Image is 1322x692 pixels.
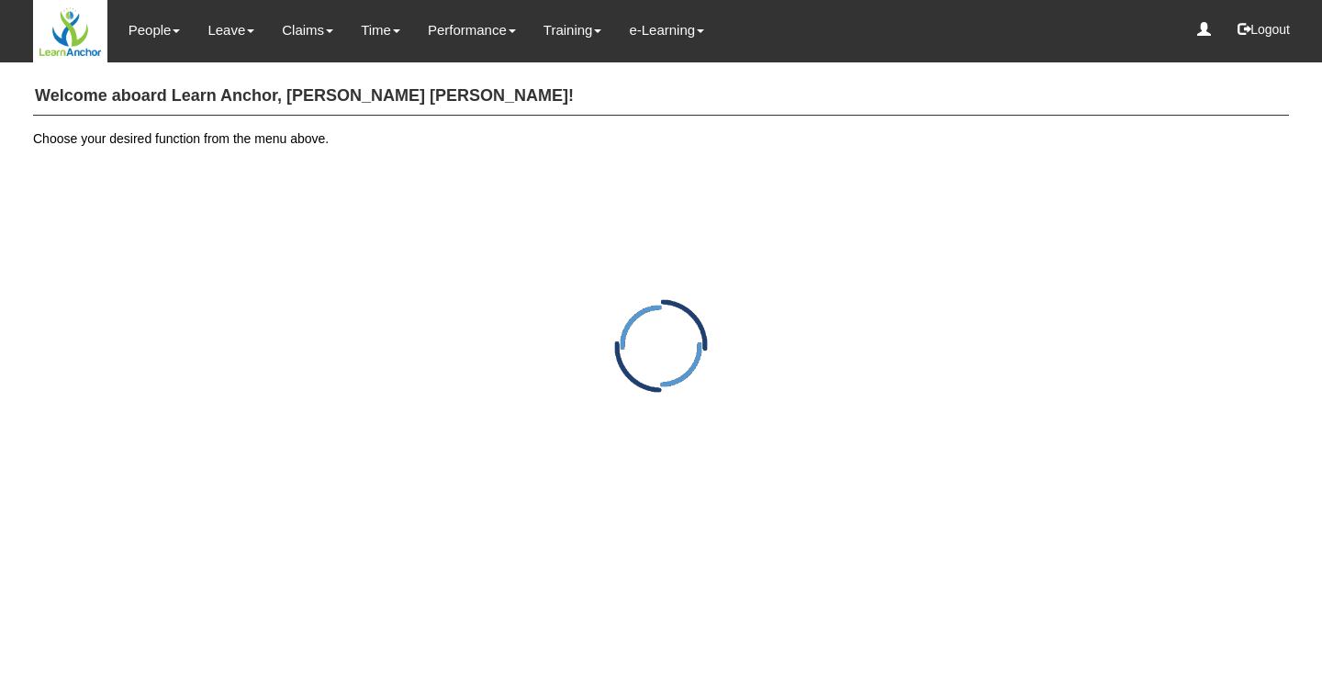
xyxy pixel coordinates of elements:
button: Logout [1225,7,1303,51]
a: People [129,9,181,51]
a: Time [361,9,400,51]
img: logo.PNG [38,6,103,58]
h4: Welcome aboard Learn Anchor, [PERSON_NAME] [PERSON_NAME]! [33,78,1289,116]
a: Performance [428,9,516,51]
a: Leave [207,9,254,51]
iframe: chat widget [1245,619,1304,674]
a: Training [543,9,602,51]
a: Claims [282,9,333,51]
p: Choose your desired function from the menu above. [33,129,1289,148]
a: e-Learning [629,9,704,51]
